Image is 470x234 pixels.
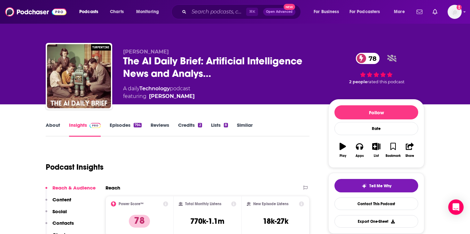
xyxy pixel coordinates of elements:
[75,7,106,17] button: open menu
[362,53,380,64] span: 78
[52,185,96,191] p: Reach & Audience
[369,183,391,189] span: Tell Me Why
[224,123,228,127] div: 8
[266,10,293,13] span: Open Advanced
[246,8,258,16] span: ⌘ K
[47,44,111,108] img: The AI Daily Brief: Artificial Intelligence News and Analysis
[79,7,98,16] span: Podcasts
[345,7,389,17] button: open menu
[389,7,413,17] button: open menu
[52,208,67,214] p: Social
[356,154,364,158] div: Apps
[374,154,379,158] div: List
[349,7,380,16] span: For Podcasters
[189,7,246,17] input: Search podcasts, credits, & more...
[334,215,418,228] button: Export One-Sheet
[45,197,71,208] button: Content
[119,202,144,206] h2: Power Score™
[46,122,60,137] a: About
[328,49,424,89] div: 78 2 peoplerated this podcast
[284,4,295,10] span: New
[362,183,367,189] img: tell me why sparkle
[198,123,202,127] div: 2
[139,85,170,92] a: Technology
[185,202,221,206] h2: Total Monthly Listens
[110,7,124,16] span: Charts
[368,139,385,162] button: List
[448,5,462,19] button: Show profile menu
[334,179,418,192] button: tell me why sparkleTell Me Why
[123,85,195,100] div: A daily podcast
[314,7,339,16] span: For Business
[90,123,101,128] img: Podchaser Pro
[134,123,142,127] div: 794
[263,8,295,16] button: Open AdvancedNew
[356,53,380,64] a: 78
[448,5,462,19] span: Logged in as derettb
[367,79,404,84] span: rated this podcast
[5,6,67,18] img: Podchaser - Follow, Share and Rate Podcasts
[385,139,401,162] button: Bookmark
[237,122,253,137] a: Similar
[457,5,462,10] svg: Add a profile image
[334,105,418,119] button: Follow
[45,208,67,220] button: Social
[340,154,346,158] div: Play
[151,122,169,137] a: Reviews
[52,197,71,203] p: Content
[45,185,96,197] button: Reach & Audience
[334,122,418,135] div: Rate
[123,49,169,55] span: [PERSON_NAME]
[46,162,104,172] h1: Podcast Insights
[190,216,224,226] h3: 770k-1.1m
[351,139,368,162] button: Apps
[52,220,74,226] p: Contacts
[394,7,405,16] span: More
[149,93,195,100] div: [PERSON_NAME]
[349,79,367,84] span: 2 people
[263,216,288,226] h3: 18k-27k
[123,93,195,100] span: featuring
[177,4,307,19] div: Search podcasts, credits, & more...
[334,139,351,162] button: Play
[132,7,167,17] button: open menu
[448,199,464,215] div: Open Intercom Messenger
[69,122,101,137] a: InsightsPodchaser Pro
[178,122,202,137] a: Credits2
[45,220,74,232] button: Contacts
[414,6,425,17] a: Show notifications dropdown
[136,7,159,16] span: Monitoring
[386,154,401,158] div: Bookmark
[253,202,288,206] h2: New Episode Listens
[448,5,462,19] img: User Profile
[106,185,120,191] h2: Reach
[430,6,440,17] a: Show notifications dropdown
[402,139,418,162] button: Share
[110,122,142,137] a: Episodes794
[211,122,228,137] a: Lists8
[334,198,418,210] a: Contact This Podcast
[106,7,128,17] a: Charts
[309,7,347,17] button: open menu
[129,215,150,228] p: 78
[405,154,414,158] div: Share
